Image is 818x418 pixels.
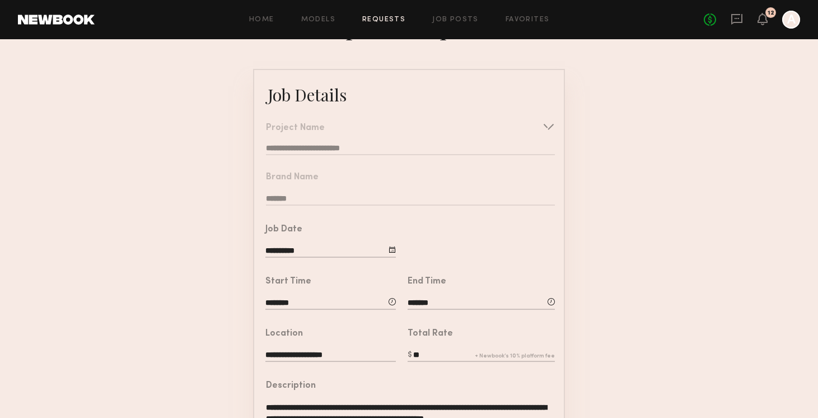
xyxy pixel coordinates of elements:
[408,277,446,286] div: End Time
[249,16,274,24] a: Home
[782,11,800,29] a: A
[265,277,311,286] div: Start Time
[408,329,453,338] div: Total Rate
[265,225,302,234] div: Job Date
[301,16,335,24] a: Models
[268,83,347,106] div: Job Details
[768,10,774,16] div: 12
[362,16,405,24] a: Requests
[506,16,550,24] a: Favorites
[266,382,316,391] div: Description
[432,16,479,24] a: Job Posts
[265,329,303,338] div: Location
